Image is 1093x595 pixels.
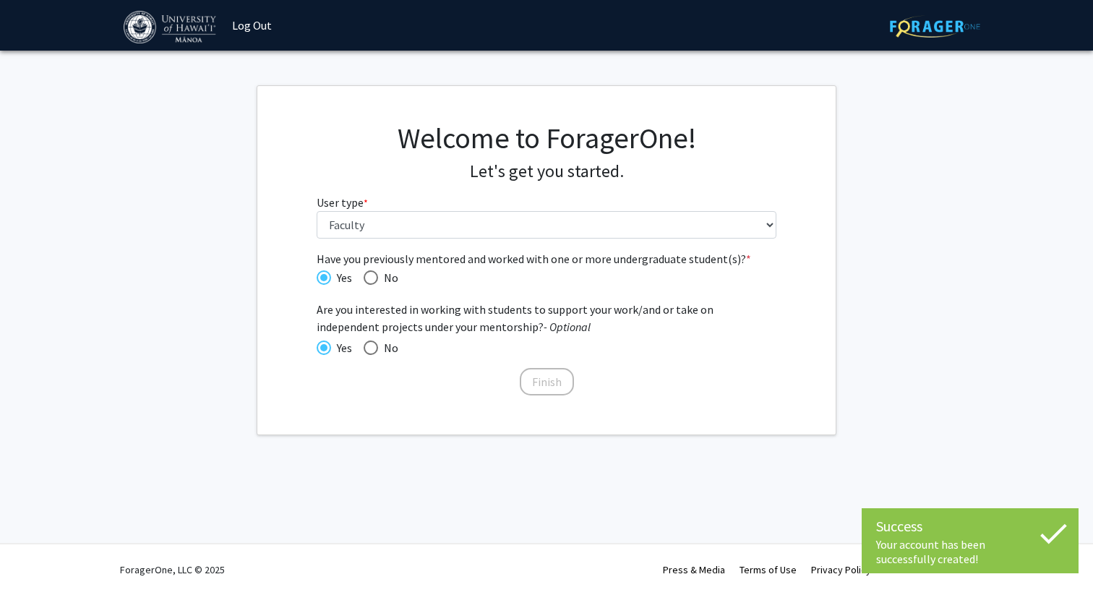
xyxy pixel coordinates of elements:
[120,544,225,595] div: ForagerOne, LLC © 2025
[890,15,980,38] img: ForagerOne Logo
[876,515,1064,537] div: Success
[740,563,797,576] a: Terms of Use
[331,339,352,356] span: Yes
[317,301,777,335] span: Are you interested in working with students to support your work/and or take on independent proje...
[317,194,368,211] label: User type
[876,537,1064,566] div: Your account has been successfully created!
[544,320,591,334] i: - Optional
[331,269,352,286] span: Yes
[378,339,398,356] span: No
[378,269,398,286] span: No
[520,368,574,395] button: Finish
[11,530,61,584] iframe: Chat
[317,267,777,286] mat-radio-group: Have you previously mentored and worked with one or more undergraduate student(s)?
[663,563,725,576] a: Press & Media
[317,161,777,182] h4: Let's get you started.
[317,121,777,155] h1: Welcome to ForagerOne!
[317,250,777,267] span: Have you previously mentored and worked with one or more undergraduate student(s)?
[124,11,219,43] img: University of Hawaiʻi at Mānoa Logo
[811,563,871,576] a: Privacy Policy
